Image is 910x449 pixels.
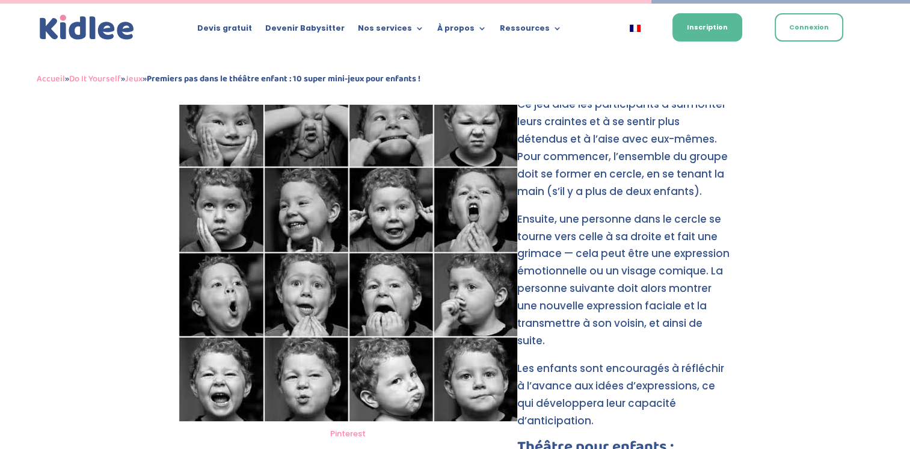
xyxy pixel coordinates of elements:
a: Accueil [37,72,65,86]
a: Pinterest [330,428,366,439]
a: Ressources [500,24,562,37]
span: » » » [37,72,420,86]
strong: Premiers pas dans le théâtre enfant : 10 super mini-jeux pour enfants ! [147,72,420,86]
a: Kidlee Logo [37,12,137,43]
a: Devenir Babysitter [265,24,345,37]
a: Devis gratuit [197,24,252,37]
a: Inscription [672,13,742,42]
a: Jeux [125,72,143,86]
a: Do It Yourself [69,72,121,86]
img: logo_kidlee_bleu [37,12,137,43]
img: Français [630,25,641,32]
img: Théâtre enfants : jeu des expressions, photo d'enfants [179,96,517,421]
a: À propos [437,24,487,37]
a: Nos services [358,24,424,37]
a: Connexion [775,13,843,42]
